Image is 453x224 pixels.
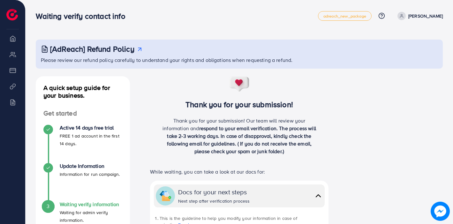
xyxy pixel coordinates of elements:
h4: Update Information [60,163,120,169]
h3: Waiting verify contact info [36,11,130,21]
img: collapse [160,190,171,202]
p: FREE 1 ad account in the first 14 days. [60,132,122,147]
h3: [AdReach] Refund Policy [50,44,134,54]
li: Update Information [36,163,130,201]
p: Waiting for admin verify information. [60,209,122,224]
img: success [229,76,250,92]
h4: Waiting verify information [60,201,122,207]
img: collapse [314,191,323,200]
li: Active 14 days free trial [36,125,130,163]
span: adreach_new_package [323,14,366,18]
span: 3 [47,203,49,210]
a: [PERSON_NAME] [395,12,443,20]
div: Next step after verification process [178,198,250,204]
p: While waiting, you can take a look at our docs for: [150,168,328,175]
p: Information for run campaign. [60,170,120,178]
div: Docs for your next steps [178,187,250,197]
h4: A quick setup guide for your business. [36,84,130,99]
h4: Get started [36,109,130,117]
h3: Thank you for your submission! [140,100,339,109]
img: image [431,202,450,221]
p: Thank you for your submission! Our team will review your information and [160,117,319,155]
img: logo [6,9,18,20]
p: Please review our refund policy carefully to understand your rights and obligations when requesti... [41,56,439,64]
h4: Active 14 days free trial [60,125,122,131]
span: respond to your email verification. The process will take 2-3 working days. In case of disapprova... [167,125,316,155]
a: adreach_new_package [318,11,372,21]
p: [PERSON_NAME] [408,12,443,20]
